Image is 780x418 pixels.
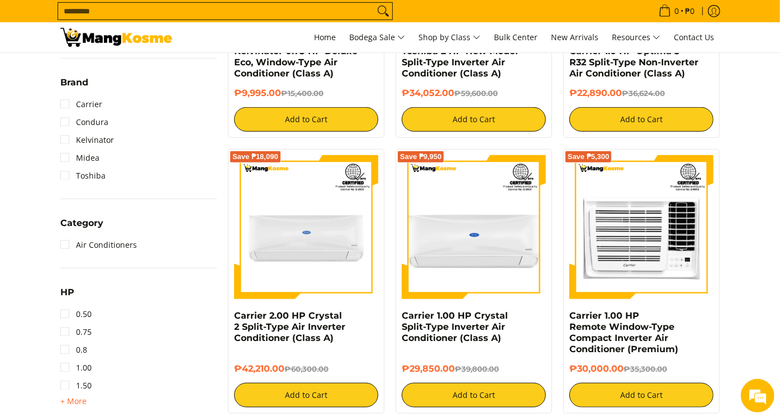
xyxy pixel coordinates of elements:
a: 0.50 [60,305,92,323]
a: Carrier 1.0 HP Optima 3 R32 Split-Type Non-Inverter Air Conditioner (Class A) [569,46,698,79]
span: Category [60,219,103,228]
a: Kelvinator [60,131,114,149]
span: We're online! [65,133,154,246]
a: 1.00 [60,359,92,377]
span: Save ₱5,300 [568,153,610,160]
a: Toshiba [60,167,106,185]
del: ₱60,300.00 [284,364,329,373]
a: Air Conditioners [60,236,137,254]
span: Bodega Sale [349,31,405,45]
a: Bodega Sale [344,22,411,52]
span: Shop by Class [418,31,481,45]
h6: ₱30,000.00 [569,363,714,374]
span: Contact Us [674,32,714,42]
img: Bodega Sale Aircon l Mang Kosme: Home Appliances Warehouse Sale [60,28,172,47]
span: Resources [612,31,660,45]
a: Home [308,22,341,52]
button: Add to Cart [234,383,378,407]
a: Shop by Class [413,22,486,52]
div: Chat with us now [58,63,188,77]
a: Kelvinator 0.75 HP Deluxe Eco, Window-Type Air Conditioner (Class A) [234,46,358,79]
span: ₱0 [683,7,696,15]
a: Toshiba 2 HP New Model Split-Type Inverter Air Conditioner (Class A) [402,46,518,79]
button: Add to Cart [402,383,546,407]
img: Carrier 2.00 HP Crystal 2 Split-Type Air Inverter Conditioner (Class A) [234,155,378,299]
span: New Arrivals [551,32,598,42]
button: Add to Cart [569,107,714,132]
button: Search [374,3,392,20]
a: Carrier [60,95,102,113]
summary: Open [60,395,87,408]
del: ₱15,400.00 [281,89,324,98]
textarea: Type your message and hit 'Enter' [6,290,213,329]
span: Save ₱9,950 [400,153,442,160]
span: HP [60,288,74,297]
del: ₱36,624.00 [622,89,665,98]
h6: ₱34,052.00 [402,88,546,99]
div: Minimize live chat window [183,6,210,32]
summary: Open [60,219,103,236]
a: New Arrivals [545,22,604,52]
summary: Open [60,78,88,95]
h6: ₱42,210.00 [234,363,378,374]
button: Add to Cart [402,107,546,132]
a: Carrier 1.00 HP Crystal Split-Type Inverter Air Conditioner (Class A) [402,310,508,343]
a: Midea [60,149,99,167]
span: Home [314,32,336,42]
img: Carrier 1.00 HP Remote Window-Type Compact Inverter Air Conditioner (Premium) [569,155,714,299]
h6: ₱9,995.00 [234,88,378,99]
h6: ₱22,890.00 [569,88,714,99]
a: Bulk Center [488,22,543,52]
a: Carrier 1.00 HP Remote Window-Type Compact Inverter Air Conditioner (Premium) [569,310,678,354]
a: 0.8 [60,341,87,359]
del: ₱39,800.00 [455,364,499,373]
button: Add to Cart [234,107,378,132]
span: Bulk Center [494,32,538,42]
span: 0 [673,7,681,15]
button: Add to Cart [569,383,714,407]
h6: ₱29,850.00 [402,363,546,374]
span: + More [60,397,87,406]
a: 0.75 [60,323,92,341]
a: Carrier 2.00 HP Crystal 2 Split-Type Air Inverter Conditioner (Class A) [234,310,345,343]
a: Condura [60,113,108,131]
nav: Main Menu [183,22,720,52]
a: Resources [606,22,666,52]
span: Brand [60,78,88,87]
a: Contact Us [668,22,720,52]
del: ₱35,300.00 [624,364,667,373]
del: ₱59,600.00 [454,89,498,98]
span: • [655,5,698,17]
img: Carrier 1.00 HP Crystal Split-Type Inverter Air Conditioner (Class A) [402,155,546,299]
a: 1.50 [60,377,92,395]
summary: Open [60,288,74,305]
span: Save ₱18,090 [232,153,278,160]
